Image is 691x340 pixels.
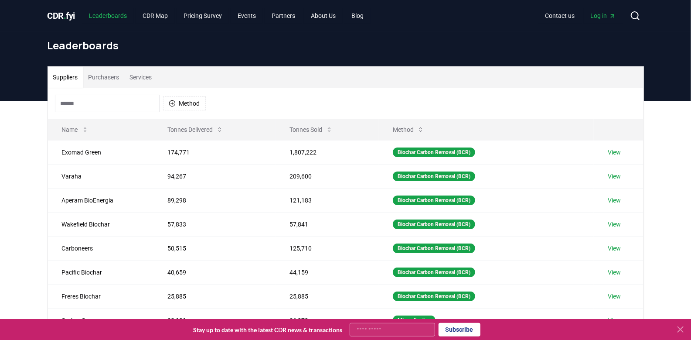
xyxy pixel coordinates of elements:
[48,308,154,332] td: CarbonCure
[608,316,621,325] a: View
[386,121,431,138] button: Method
[276,212,379,236] td: 57,841
[48,260,154,284] td: Pacific Biochar
[125,67,157,88] button: Services
[393,268,475,277] div: Biochar Carbon Removal (BCR)
[538,8,623,24] nav: Main
[48,10,75,21] span: CDR fyi
[608,172,621,181] a: View
[136,8,175,24] a: CDR Map
[608,244,621,253] a: View
[276,164,379,188] td: 209,600
[153,212,275,236] td: 57,833
[83,67,125,88] button: Purchasers
[276,236,379,260] td: 125,710
[393,148,475,157] div: Biochar Carbon Removal (BCR)
[608,148,621,157] a: View
[276,188,379,212] td: 121,183
[276,284,379,308] td: 25,885
[608,220,621,229] a: View
[48,164,154,188] td: Varaha
[393,316,436,325] div: Mineralization
[584,8,623,24] a: Log in
[153,308,275,332] td: 23,191
[393,196,475,205] div: Biochar Carbon Removal (BCR)
[160,121,230,138] button: Tonnes Delivered
[48,284,154,308] td: Freres Biochar
[276,260,379,284] td: 44,159
[82,8,371,24] nav: Main
[304,8,343,24] a: About Us
[153,260,275,284] td: 40,659
[177,8,229,24] a: Pricing Survey
[48,67,83,88] button: Suppliers
[276,308,379,332] td: 36,979
[153,164,275,188] td: 94,267
[48,212,154,236] td: Wakefield Biochar
[163,96,206,110] button: Method
[82,8,134,24] a: Leaderboards
[276,140,379,164] td: 1,807,222
[393,220,475,229] div: Biochar Carbon Removal (BCR)
[48,236,154,260] td: Carboneers
[64,10,66,21] span: .
[393,244,475,253] div: Biochar Carbon Removal (BCR)
[393,292,475,301] div: Biochar Carbon Removal (BCR)
[48,38,644,52] h1: Leaderboards
[608,196,621,205] a: View
[48,10,75,22] a: CDR.fyi
[538,8,582,24] a: Contact us
[393,172,475,181] div: Biochar Carbon Removal (BCR)
[48,140,154,164] td: Exomad Green
[283,121,340,138] button: Tonnes Sold
[48,188,154,212] td: Aperam BioEnergia
[153,188,275,212] td: 89,298
[608,268,621,277] a: View
[608,292,621,301] a: View
[153,284,275,308] td: 25,885
[344,8,371,24] a: Blog
[55,121,95,138] button: Name
[231,8,263,24] a: Events
[153,236,275,260] td: 50,515
[153,140,275,164] td: 174,771
[591,11,616,20] span: Log in
[265,8,302,24] a: Partners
